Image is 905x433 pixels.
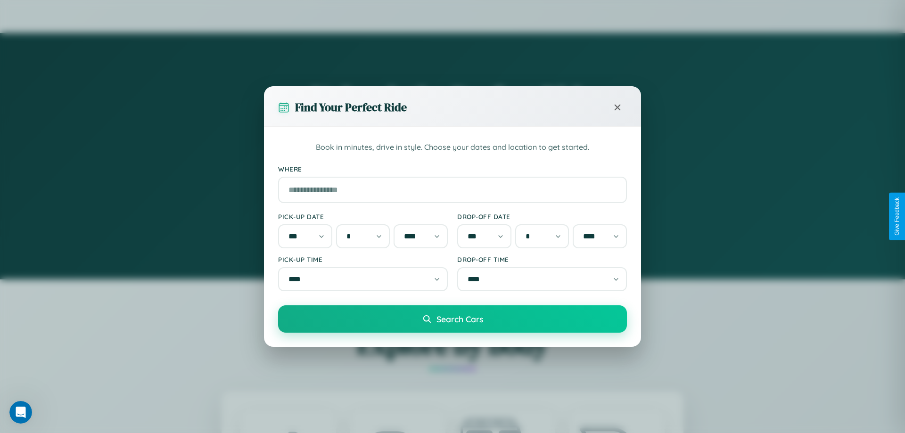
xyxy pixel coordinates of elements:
h3: Find Your Perfect Ride [295,99,407,115]
label: Drop-off Date [457,212,627,221]
label: Drop-off Time [457,255,627,263]
label: Where [278,165,627,173]
span: Search Cars [436,314,483,324]
p: Book in minutes, drive in style. Choose your dates and location to get started. [278,141,627,154]
label: Pick-up Date [278,212,448,221]
label: Pick-up Time [278,255,448,263]
button: Search Cars [278,305,627,333]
